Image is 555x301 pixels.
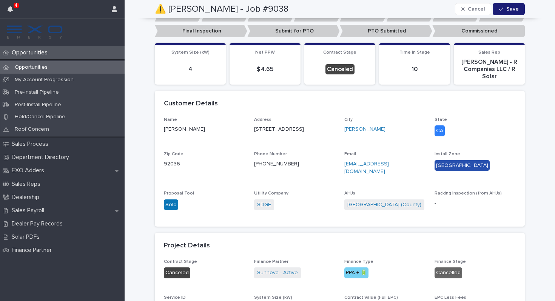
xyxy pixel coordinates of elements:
p: 4 [15,3,17,8]
span: Name [164,117,177,122]
span: City [344,117,353,122]
span: Contract Value (Full EPC) [344,295,398,300]
p: - [435,199,516,207]
p: Solar PDFs [9,233,46,241]
p: Sales Payroll [9,207,50,214]
span: Net PPW [255,50,275,55]
div: PPA + 🔋 [344,267,368,278]
div: Canceled [164,267,190,278]
span: System Size (kW) [171,50,210,55]
p: 4 [159,66,221,73]
span: Racking Inspection (from AHJs) [435,191,502,196]
span: Contract Stage [323,50,356,55]
div: Cancelled [435,267,462,278]
p: PTO Submitted [340,25,432,37]
span: Contract Stage [164,259,197,264]
p: [PERSON_NAME] - R Companies LLC / R Solar [458,59,520,80]
p: Department Directory [9,154,75,161]
p: Dealership [9,194,45,201]
p: 10 [384,66,446,73]
a: [PERSON_NAME] [344,125,385,133]
div: 4 [8,5,17,18]
span: Proposal Tool [164,191,194,196]
a: [GEOGRAPHIC_DATA] (County) [347,201,421,209]
p: Dealer Pay Records [9,220,69,227]
span: Finance Partner [254,259,288,264]
span: Save [506,6,519,12]
h2: Project Details [164,242,210,250]
a: Sunnova - Active [257,269,298,277]
span: EPC Less Fees [435,295,466,300]
button: Cancel [455,3,491,15]
div: [GEOGRAPHIC_DATA] [435,160,490,171]
p: Commissioned [432,25,525,37]
p: Hold/Cancel Pipeline [9,114,71,120]
span: Finance Stage [435,259,466,264]
h2: Customer Details [164,100,218,108]
button: Save [493,3,525,15]
span: State [435,117,447,122]
span: Time In Stage [399,50,430,55]
span: AHJs [344,191,355,196]
span: System Size (kW) [254,295,292,300]
div: Solo [164,199,178,210]
span: Address [254,117,271,122]
p: [PERSON_NAME] [164,125,245,133]
p: My Account Progression [9,77,80,83]
p: Post-Install Pipeline [9,102,67,108]
span: Phone Number [254,152,287,156]
p: Finance Partner [9,247,58,254]
img: FKS5r6ZBThi8E5hshIGi [6,25,63,40]
h2: ⚠️ [PERSON_NAME] - Job #9038 [155,4,288,15]
span: Zip Code [164,152,183,156]
p: $ 4.65 [234,66,296,73]
span: Cancel [468,6,485,12]
p: Final Inspection [155,25,247,37]
p: Opportunities [9,64,54,71]
span: Sales Rep [478,50,500,55]
span: Email [344,152,356,156]
p: Opportunities [9,49,54,56]
span: Utility Company [254,191,288,196]
span: Finance Type [344,259,373,264]
p: EXO Adders [9,167,50,174]
a: [EMAIL_ADDRESS][DOMAIN_NAME] [344,161,389,174]
div: Canceled [325,64,355,74]
span: Service ID [164,295,186,300]
p: Roof Concern [9,126,55,133]
p: [STREET_ADDRESS] [254,125,304,133]
p: Submit for PTO [247,25,340,37]
a: SDGE [257,201,271,209]
a: [PHONE_NUMBER] [254,161,299,167]
p: Pre-Install Pipeline [9,89,65,96]
p: Sales Reps [9,181,46,188]
span: Install Zone [435,152,460,156]
div: CA [435,125,445,136]
p: 92036 [164,160,245,168]
p: Sales Process [9,140,54,148]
